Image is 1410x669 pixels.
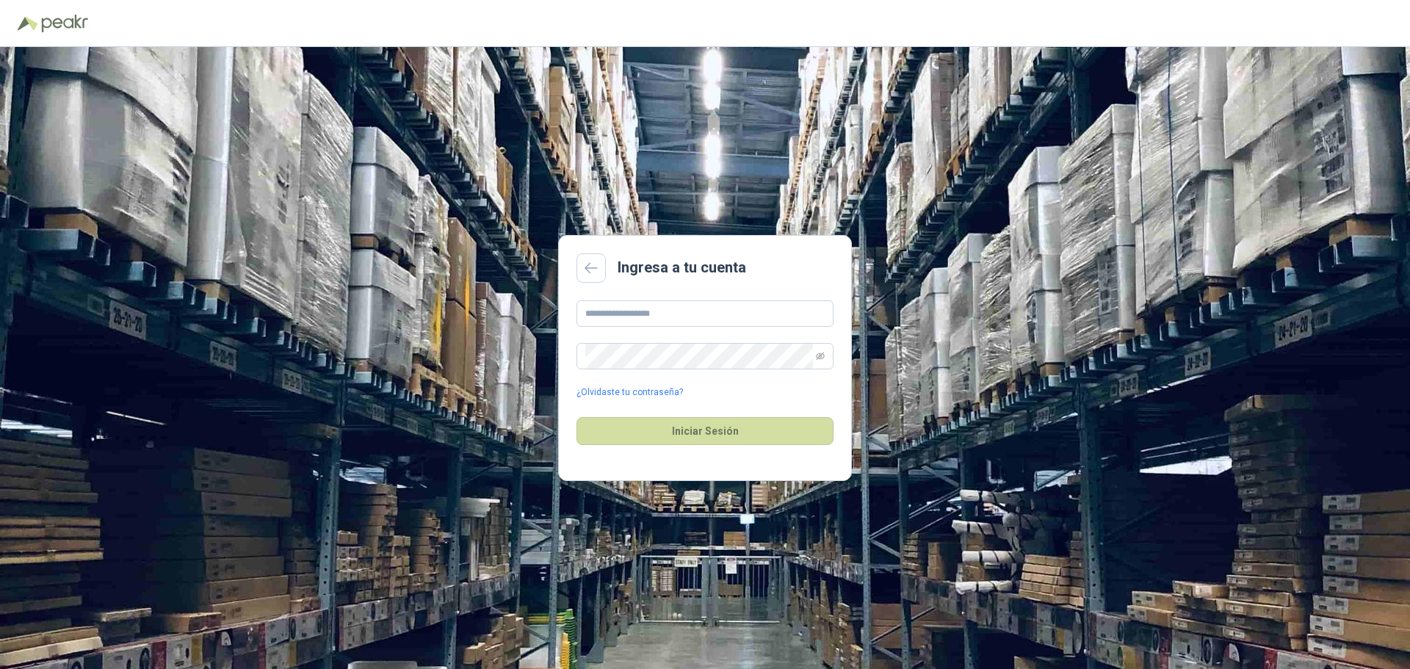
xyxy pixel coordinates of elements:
img: Peakr [41,15,88,32]
a: ¿Olvidaste tu contraseña? [576,386,683,399]
h2: Ingresa a tu cuenta [618,256,746,279]
button: Iniciar Sesión [576,417,834,445]
img: Logo [18,16,38,31]
span: eye-invisible [816,352,825,361]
